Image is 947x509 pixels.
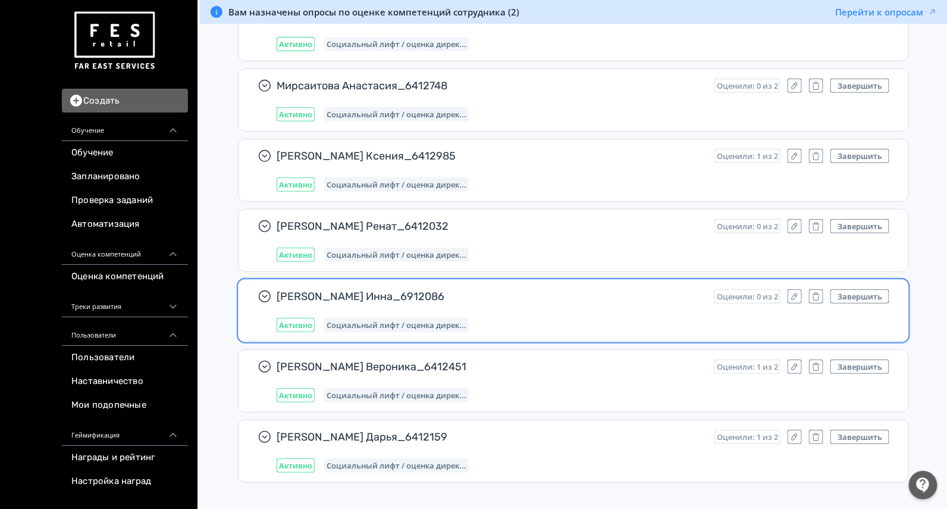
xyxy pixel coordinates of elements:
span: Активно [279,320,312,330]
a: Автоматизация [62,213,188,236]
span: Оценили: 0 из 2 [717,292,778,301]
span: Оценили: 1 из 2 [717,151,778,161]
span: Социальный лифт / оценка директора магазина [327,110,466,119]
a: Наставничество [62,370,188,394]
span: Социальный лифт / оценка директора магазина [327,250,466,260]
a: Настройка наград [62,470,188,494]
span: Активно [279,39,312,49]
span: Социальный лифт / оценка директора магазина [327,320,466,330]
button: Завершить [830,219,889,233]
span: [PERSON_NAME] Инна_6912086 [277,289,705,304]
span: Активно [279,461,312,470]
span: Активно [279,110,312,119]
button: Завершить [830,360,889,374]
span: Мирсаитова Анастасия_6412748 [277,79,705,93]
div: Оценка компетенций [62,236,188,265]
div: Геймификация [62,417,188,446]
button: Завершить [830,149,889,163]
span: Социальный лифт / оценка директора магазина [327,39,466,49]
span: Социальный лифт / оценка директора магазина [327,391,466,400]
button: Завершить [830,430,889,444]
span: [PERSON_NAME] Дарья_6412159 [277,430,705,444]
button: Перейти к опросам [835,6,937,18]
span: Оценили: 0 из 2 [717,221,778,231]
a: Пользователи [62,346,188,370]
button: Завершить [830,79,889,93]
span: Оценили: 1 из 2 [717,362,778,371]
span: Оценили: 1 из 2 [717,432,778,442]
span: [PERSON_NAME] Ренат_6412032 [277,219,705,233]
a: Оценка компетенций [62,265,188,289]
button: Создать [62,89,188,113]
span: Активно [279,250,312,260]
span: Вам назначены опросы по оценке компетенций сотрудника (2) [228,6,519,18]
div: Обучение [62,113,188,141]
span: Активно [279,391,312,400]
span: Активно [279,180,312,189]
img: https://files.teachbase.ru/system/account/57463/logo/medium-936fc5084dd2c598f50a98b9cbe0469a.png [71,7,157,74]
a: Запланировано [62,165,188,189]
a: Награды и рейтинг [62,446,188,470]
span: Оценили: 0 из 2 [717,81,778,90]
span: Социальный лифт / оценка директора магазина [327,461,466,470]
a: Мои подопечные [62,394,188,417]
div: Треки развития [62,289,188,317]
a: Обучение [62,141,188,165]
span: [PERSON_NAME] Вероника_6412451 [277,360,705,374]
button: Завершить [830,289,889,304]
span: Социальный лифт / оценка директора магазина [327,180,466,189]
a: Проверка заданий [62,189,188,213]
span: [PERSON_NAME] Ксения_6412985 [277,149,705,163]
div: Пользователи [62,317,188,346]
